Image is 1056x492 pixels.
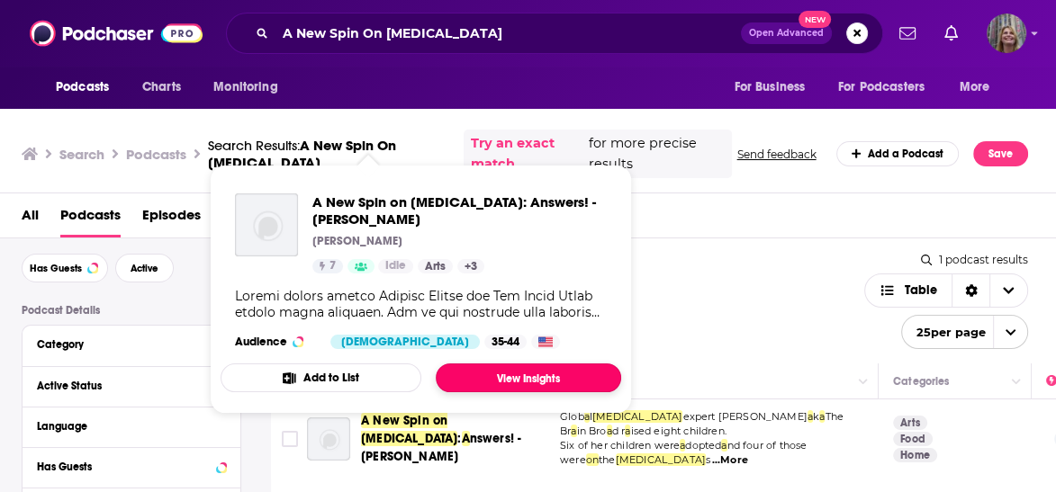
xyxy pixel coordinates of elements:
[937,18,965,49] a: Show notifications dropdown
[213,75,277,100] span: Monitoring
[826,70,951,104] button: open menu
[819,410,825,423] span: a
[307,417,350,461] img: A New Spin on Autism: Answers! - Lynette Louise
[607,425,612,437] span: a
[22,304,241,317] p: Podcast Details
[706,453,710,466] span: s
[59,146,104,163] h3: Search
[37,420,214,433] div: Language
[682,410,807,423] span: expert [PERSON_NAME]
[235,193,298,256] a: A New Spin on Autism: Answers! - Lynette Louise
[208,137,449,171] a: Search Results:A New Spin On [MEDICAL_DATA]
[126,146,186,163] h3: Podcasts
[721,70,827,104] button: open menu
[282,431,298,447] span: Toggle select row
[312,193,607,228] span: A New Spin on [MEDICAL_DATA]: Answers! - [PERSON_NAME]
[142,201,201,237] a: Episodes
[131,70,192,104] a: Charts
[616,453,706,466] span: [MEDICAL_DATA]
[893,448,937,462] a: Home
[892,18,923,49] a: Show notifications dropdown
[37,333,226,355] button: Category
[115,254,174,282] button: Active
[987,13,1026,53] button: Show profile menu
[37,455,226,478] button: Has Guests
[960,75,990,100] span: More
[312,193,607,228] a: A New Spin on Autism: Answers! - Lynette Louise
[560,439,680,452] span: Six of her children were
[131,264,158,273] span: Active
[893,371,949,392] div: Categories
[37,461,211,473] div: Has Guests
[732,147,822,162] button: Send feedback
[1006,371,1027,393] button: Column Actions
[378,259,413,273] a: Idle
[235,288,607,320] div: Loremi dolors ametco Adipisc Elitse doe Tem Incid Utlab etdolo magna aliquaen. Adm ve qui nostrud...
[385,257,406,275] span: Idle
[330,335,480,349] div: [DEMOGRAPHIC_DATA]
[680,439,685,452] span: a
[864,273,1029,308] button: Choose View
[235,335,316,349] h3: Audience
[712,453,748,468] span: ...More
[599,453,616,466] span: the
[30,16,203,50] img: Podchaser - Follow, Share and Rate Podcasts
[60,201,121,237] a: Podcasts
[37,374,226,397] button: Active Status
[361,412,539,466] a: A New Spin on [MEDICAL_DATA]:Answers! - [PERSON_NAME]
[987,13,1026,53] img: User Profile
[208,137,449,171] div: Search Results:
[226,13,883,54] div: Search podcasts, credits, & more...
[312,234,402,248] p: [PERSON_NAME]
[947,70,1013,104] button: open menu
[436,363,621,392] a: View Insights
[22,254,108,282] button: Has Guests
[721,439,727,452] span: a
[312,259,343,273] a: 7
[462,431,470,446] span: A
[921,253,1028,266] div: 1 podcast results
[612,425,626,437] span: d r
[361,413,457,446] span: A New Spin on [MEDICAL_DATA]
[560,439,807,466] span: nd four of those were
[56,75,109,100] span: Podcasts
[799,11,831,28] span: New
[30,264,82,273] span: Has Guests
[22,201,39,237] a: All
[853,371,874,393] button: Column Actions
[808,410,813,423] span: a
[905,284,937,297] span: Table
[329,257,336,275] span: 7
[901,315,1028,349] button: open menu
[952,274,989,307] div: Sort Direction
[457,431,461,446] span: :
[749,29,824,38] span: Open Advanced
[577,425,607,437] span: in Bro
[685,439,721,452] span: dopted
[973,141,1028,166] button: Save
[484,335,527,349] div: 35-44
[630,425,726,437] span: ised eight children.
[418,259,453,273] a: Arts
[471,133,585,174] a: Try an exact match
[221,363,421,392] button: Add to List
[37,380,214,392] div: Active Status
[361,431,521,464] span: nswers! - [PERSON_NAME]
[893,416,927,430] a: Arts
[625,425,630,437] span: a
[275,19,741,48] input: Search podcasts, credits, & more...
[813,410,819,423] span: k
[734,75,805,100] span: For Business
[201,70,301,104] button: open menu
[43,70,132,104] button: open menu
[37,415,226,437] button: Language
[571,425,576,437] span: a
[902,318,986,346] span: 25 per page
[457,259,484,273] a: +3
[836,141,960,166] a: Add a Podcast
